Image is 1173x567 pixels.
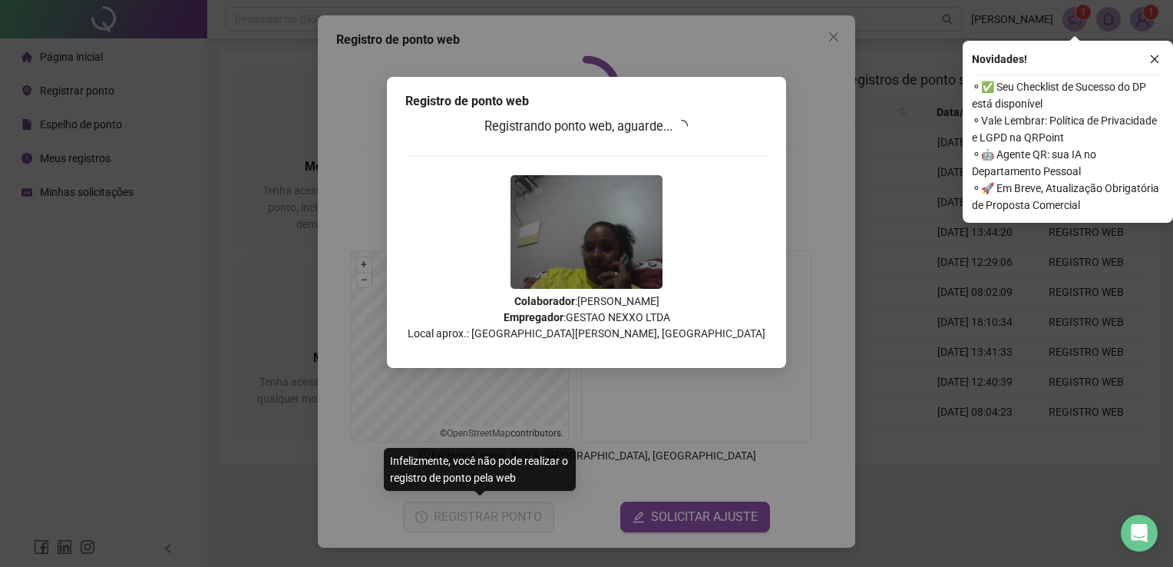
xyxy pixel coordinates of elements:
h3: Registrando ponto web, aguarde... [405,117,768,137]
span: ⚬ Vale Lembrar: Política de Privacidade e LGPD na QRPoint [972,112,1164,146]
p: : [PERSON_NAME] : GESTAO NEXXO LTDA Local aprox.: [GEOGRAPHIC_DATA][PERSON_NAME], [GEOGRAPHIC_DATA] [405,293,768,342]
span: ⚬ 🤖 Agente QR: sua IA no Departamento Pessoal [972,146,1164,180]
div: Infelizmente, você não pode realizar o registro de ponto pela web [384,448,576,491]
span: ⚬ ✅ Seu Checklist de Sucesso do DP está disponível [972,78,1164,112]
strong: Colaborador [514,295,575,307]
img: 2Q== [511,175,662,289]
div: Open Intercom Messenger [1121,515,1158,552]
div: Registro de ponto web [405,92,768,111]
strong: Empregador [504,311,563,323]
span: ⚬ 🚀 Em Breve, Atualização Obrigatória de Proposta Comercial [972,180,1164,214]
span: loading [676,120,688,132]
span: close [1149,54,1160,65]
span: Novidades ! [972,51,1027,68]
